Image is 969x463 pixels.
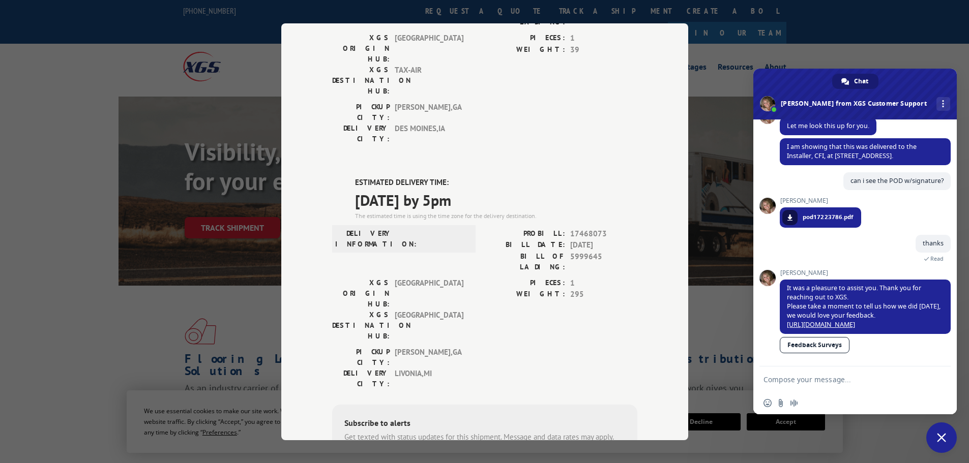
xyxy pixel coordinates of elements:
[395,346,463,367] span: [PERSON_NAME] , GA
[570,239,637,251] span: [DATE]
[570,33,637,44] span: 1
[332,309,390,341] label: XGS DESTINATION HUB:
[355,211,637,220] div: The estimated time is using the time zone for the delivery destination.
[332,367,390,389] label: DELIVERY CITY:
[854,74,868,89] span: Chat
[570,228,637,239] span: 17468073
[344,431,625,454] div: Get texted with status updates for this shipment. Message and data rates may apply. Message frequ...
[355,177,637,189] label: ESTIMATED DELIVERY TIME:
[780,337,849,353] a: Feedback Surveys
[850,176,944,185] span: can i see the POD w/signature?
[570,6,637,27] span: 1664866
[485,251,565,272] label: BILL OF LADING:
[803,212,854,222] span: pod17223786.pdf
[780,269,951,276] span: [PERSON_NAME]
[930,255,944,262] span: Read
[355,188,637,211] span: [DATE] by 5pm
[787,284,941,329] span: It was a pleasure to assist you. Thank you for reaching out to XGS. Please take a moment to tell ...
[485,33,565,44] label: PIECES:
[332,102,390,123] label: PICKUP CITY:
[395,309,463,341] span: [GEOGRAPHIC_DATA]
[395,65,463,97] span: TAX-AIR
[790,399,798,407] span: Audio message
[485,239,565,251] label: BILL DATE:
[764,399,772,407] span: Insert an emoji
[332,65,390,97] label: XGS DESTINATION HUB:
[570,289,637,300] span: 295
[395,102,463,123] span: [PERSON_NAME] , GA
[485,44,565,55] label: WEIGHT:
[395,277,463,309] span: [GEOGRAPHIC_DATA]
[395,33,463,65] span: [GEOGRAPHIC_DATA]
[485,228,565,239] label: PROBILL:
[570,277,637,289] span: 1
[332,277,390,309] label: XGS ORIGIN HUB:
[923,239,944,248] span: thanks
[395,367,463,389] span: LIVONIA , MI
[332,123,390,144] label: DELIVERY CITY:
[395,123,463,144] span: DES MOINES , IA
[777,399,785,407] span: Send a file
[832,74,878,89] a: Chat
[764,366,926,392] textarea: Compose your message...
[926,422,957,453] a: Close chat
[787,320,855,329] a: [URL][DOMAIN_NAME]
[344,416,625,431] div: Subscribe to alerts
[485,277,565,289] label: PIECES:
[787,142,917,160] span: I am showing that this was delivered to the Installer, CFI, at [STREET_ADDRESS].
[780,197,861,204] span: [PERSON_NAME]
[570,44,637,55] span: 39
[570,251,637,272] span: 5999645
[335,228,393,249] label: DELIVERY INFORMATION:
[787,121,869,130] span: Let me look this up for you.
[485,6,565,27] label: BILL OF LADING:
[332,33,390,65] label: XGS ORIGIN HUB:
[485,289,565,300] label: WEIGHT:
[332,346,390,367] label: PICKUP CITY:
